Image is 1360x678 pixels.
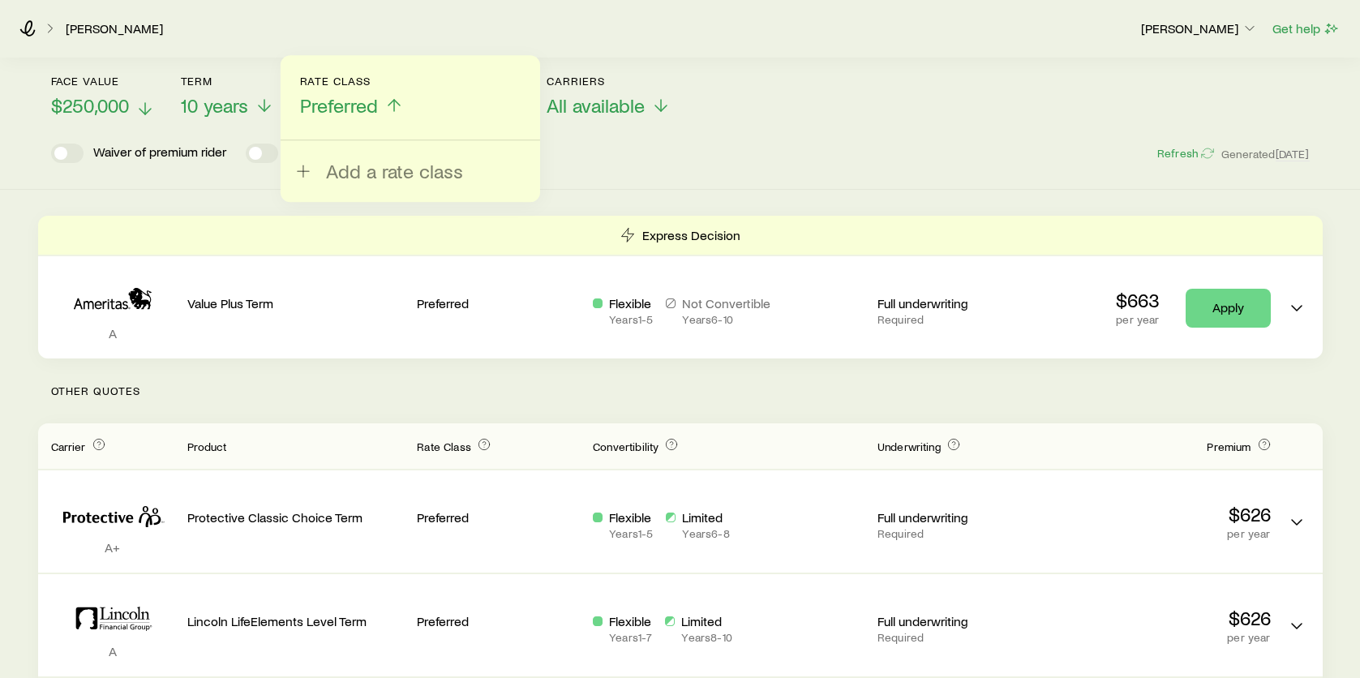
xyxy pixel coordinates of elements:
p: Lincoln LifeElements Level Term [187,613,405,629]
p: Years 6 - 8 [682,527,729,540]
p: A [51,643,174,659]
p: Not Convertible [682,295,770,311]
p: $626 [1053,607,1271,629]
span: Product [187,440,227,453]
span: Rate Class [417,440,471,453]
p: Full underwriting [877,509,1040,526]
p: Waiver of premium rider [93,144,226,163]
p: Required [877,527,1040,540]
p: A [51,325,174,341]
span: Premium [1207,440,1251,453]
p: Required [877,313,1040,326]
p: Limited [682,509,729,526]
p: [PERSON_NAME] [1141,20,1258,36]
p: Other Quotes [38,358,1323,423]
span: Underwriting [877,440,941,453]
button: Face value$250,000 [51,75,155,118]
span: [DATE] [1276,147,1310,161]
p: Years 8 - 10 [681,631,731,644]
p: per year [1053,631,1271,644]
p: Preferred [417,509,580,526]
p: A+ [51,539,174,556]
p: Term [181,75,274,88]
p: Flexible [609,509,653,526]
span: Convertibility [593,440,659,453]
p: Value Plus Term [187,295,405,311]
button: Refresh [1156,146,1215,161]
p: Protective Classic Choice Term [187,509,405,526]
span: 10 years [181,94,248,117]
p: $626 [1053,503,1271,526]
p: Limited [681,613,731,629]
a: Apply [1186,289,1271,328]
p: Full underwriting [877,613,1040,629]
p: Face value [51,75,155,88]
p: Years 1 - 7 [609,631,652,644]
p: Years 1 - 5 [609,527,653,540]
button: Get help [1272,19,1341,38]
span: $250,000 [51,94,129,117]
div: Term quotes [38,216,1323,358]
button: Term10 years [181,75,274,118]
a: [PERSON_NAME] [65,21,164,36]
p: Flexible [609,295,653,311]
p: Rate Class [300,75,404,88]
span: Generated [1221,147,1309,161]
p: per year [1053,527,1271,540]
span: Preferred [300,94,378,117]
span: All available [547,94,645,117]
span: Carrier [51,440,86,453]
button: [PERSON_NAME] [1140,19,1259,39]
button: Rate ClassPreferred [300,75,404,118]
p: Full underwriting [877,295,1040,311]
p: Preferred [417,613,580,629]
p: Express Decision [642,227,740,243]
p: $663 [1116,289,1160,311]
p: Years 1 - 5 [609,313,653,326]
p: Preferred [417,295,580,311]
p: Years 6 - 10 [682,313,770,326]
p: Flexible [609,613,652,629]
p: Required [877,631,1040,644]
button: CarriersAll available [547,75,671,118]
p: per year [1116,313,1160,326]
p: Carriers [547,75,671,88]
